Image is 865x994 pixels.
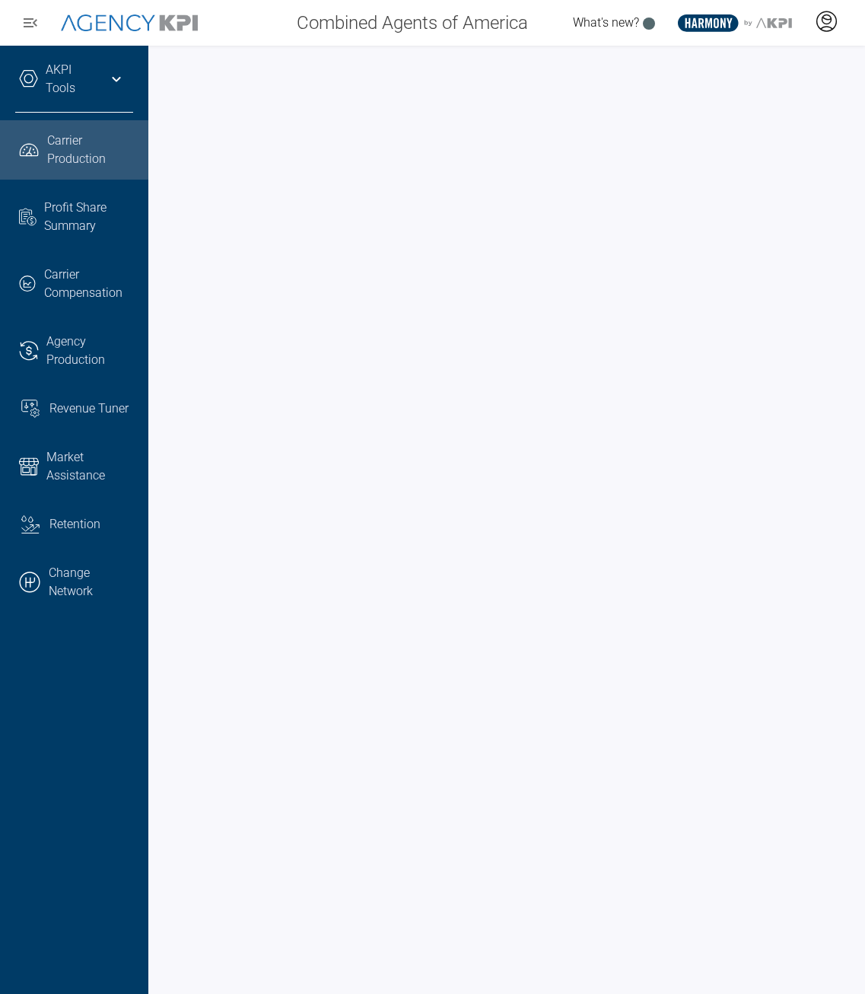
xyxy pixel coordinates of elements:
[46,61,95,97] a: AKPI Tools
[49,400,129,418] span: Revenue Tuner
[46,448,133,485] span: Market Assistance
[46,333,133,369] span: Agency Production
[49,515,133,534] div: Retention
[44,199,133,235] span: Profit Share Summary
[61,14,198,32] img: AgencyKPI
[44,266,133,302] span: Carrier Compensation
[47,132,133,168] span: Carrier Production
[297,9,528,37] span: Combined Agents of America
[573,15,639,30] span: What's new?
